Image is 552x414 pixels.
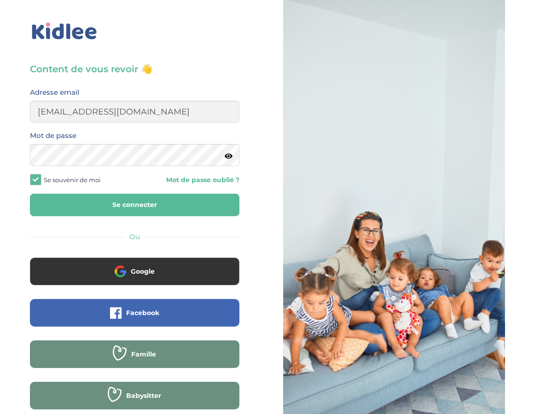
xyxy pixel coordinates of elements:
[30,397,239,406] a: Babysitter
[30,382,239,409] button: Babysitter
[141,176,239,184] a: Mot de passe oublié ?
[131,267,155,276] span: Google
[30,356,239,365] a: Famille
[30,340,239,368] button: Famille
[30,21,99,42] img: logo_kidlee_bleu
[30,86,79,98] label: Adresse email
[30,299,239,327] button: Facebook
[30,130,76,142] label: Mot de passe
[30,194,239,216] button: Se connecter
[30,101,239,123] input: Email
[115,265,126,277] img: google.png
[129,232,140,241] span: Ou
[44,174,101,186] span: Se souvenir de moi
[126,308,159,317] span: Facebook
[30,258,239,285] button: Google
[110,307,122,319] img: facebook.png
[131,350,156,359] span: Famille
[126,391,161,400] span: Babysitter
[30,273,239,282] a: Google
[30,315,239,323] a: Facebook
[30,63,239,75] h3: Content de vous revoir 👋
